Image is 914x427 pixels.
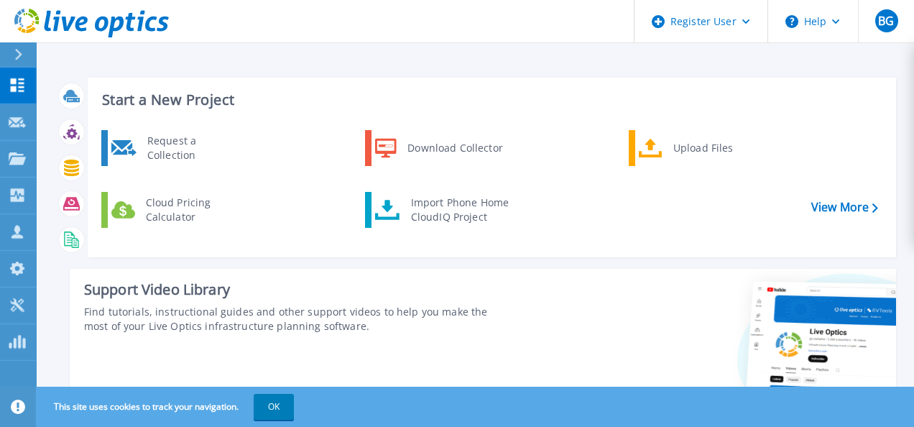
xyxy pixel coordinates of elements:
[101,130,249,166] a: Request a Collection
[40,394,294,420] span: This site uses cookies to track your navigation.
[84,305,514,334] div: Find tutorials, instructional guides and other support videos to help you make the most of your L...
[666,134,772,162] div: Upload Files
[140,134,245,162] div: Request a Collection
[365,130,512,166] a: Download Collector
[878,15,894,27] span: BG
[404,196,516,224] div: Import Phone Home CloudIQ Project
[254,394,294,420] button: OK
[102,92,877,108] h3: Start a New Project
[101,192,249,228] a: Cloud Pricing Calculator
[139,196,245,224] div: Cloud Pricing Calculator
[811,201,878,214] a: View More
[400,134,509,162] div: Download Collector
[629,130,776,166] a: Upload Files
[84,280,514,299] div: Support Video Library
